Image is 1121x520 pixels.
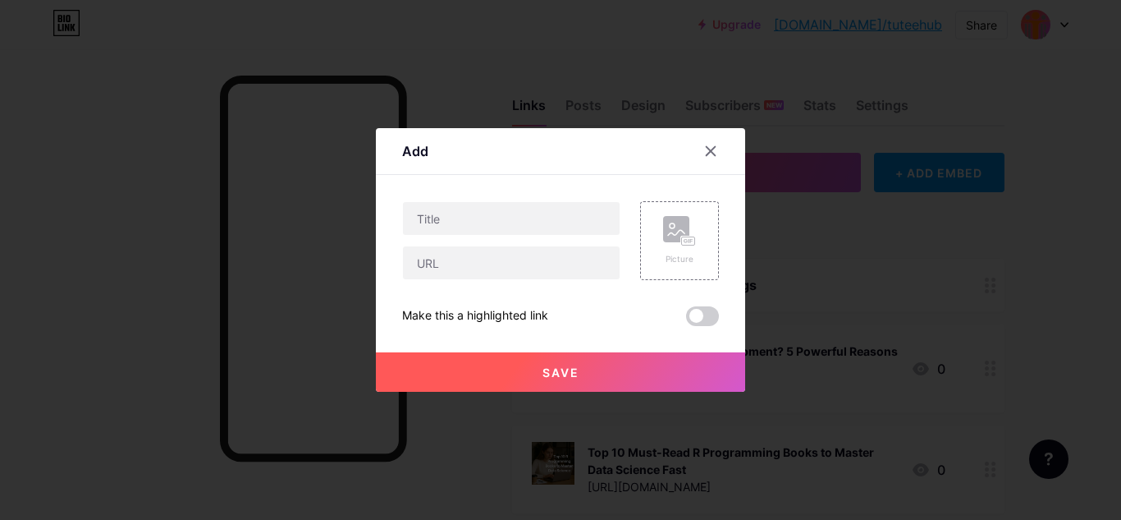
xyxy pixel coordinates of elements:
span: Save [542,366,579,380]
div: Add [402,141,428,161]
button: Save [376,352,745,392]
input: Title [403,202,620,235]
input: URL [403,246,620,279]
div: Picture [663,253,696,265]
div: Make this a highlighted link [402,306,548,326]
